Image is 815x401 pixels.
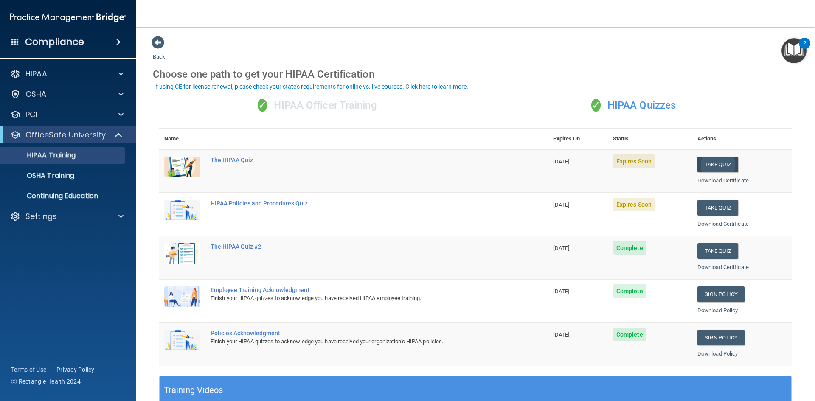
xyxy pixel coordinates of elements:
span: [DATE] [553,245,569,251]
button: Take Quiz [697,157,738,172]
a: HIPAA [10,69,124,79]
div: HIPAA Quizzes [475,93,792,118]
a: Privacy Policy [56,365,95,374]
div: HIPAA Policies and Procedures Quiz [211,200,506,207]
p: Settings [25,211,57,222]
span: [DATE] [553,158,569,165]
button: If using CE for license renewal, please check your state's requirements for online vs. live cours... [153,82,469,91]
div: Finish your HIPAA quizzes to acknowledge you have received your organization’s HIPAA policies. [211,337,506,347]
div: The HIPAA Quiz #2 [211,243,506,250]
th: Actions [692,129,792,149]
span: Complete [613,241,646,255]
iframe: Drift Widget Chat Controller [668,341,805,375]
div: 2 [803,43,806,54]
a: Download Certificate [697,264,749,270]
p: OfficeSafe University [25,130,106,140]
span: [DATE] [553,331,569,338]
a: Sign Policy [697,330,745,345]
div: Choose one path to get your HIPAA Certification [153,62,798,87]
th: Expires On [548,129,607,149]
div: Employee Training Acknowledgment [211,286,506,293]
a: Download Certificate [697,177,749,184]
p: OSHA Training [6,171,74,180]
h5: Training Videos [164,383,223,398]
p: PCI [25,109,37,120]
th: Name [159,129,205,149]
button: Take Quiz [697,243,738,259]
span: Expires Soon [613,198,655,211]
span: Complete [613,284,646,298]
img: PMB logo [10,9,126,26]
a: OfficeSafe University [10,130,123,140]
div: Policies Acknowledgment [211,330,506,337]
button: Open Resource Center, 2 new notifications [781,38,807,63]
a: Back [153,43,165,60]
div: Finish your HIPAA quizzes to acknowledge you have received HIPAA employee training. [211,293,506,303]
a: OSHA [10,89,124,99]
span: Ⓒ Rectangle Health 2024 [11,377,81,386]
span: ✓ [258,99,267,112]
span: Complete [613,328,646,341]
p: Continuing Education [6,192,121,200]
a: PCI [10,109,124,120]
a: Download Certificate [697,221,749,227]
a: Settings [10,211,124,222]
p: HIPAA Training [6,151,76,160]
h4: Compliance [25,36,84,48]
a: Terms of Use [11,365,46,374]
button: Take Quiz [697,200,738,216]
a: Download Policy [697,307,738,314]
div: If using CE for license renewal, please check your state's requirements for online vs. live cours... [154,84,468,90]
th: Status [608,129,692,149]
div: The HIPAA Quiz [211,157,506,163]
span: [DATE] [553,288,569,294]
span: Expires Soon [613,154,655,168]
div: HIPAA Officer Training [159,93,475,118]
p: HIPAA [25,69,47,79]
a: Sign Policy [697,286,745,302]
p: OSHA [25,89,47,99]
span: ✓ [591,99,601,112]
span: [DATE] [553,202,569,208]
